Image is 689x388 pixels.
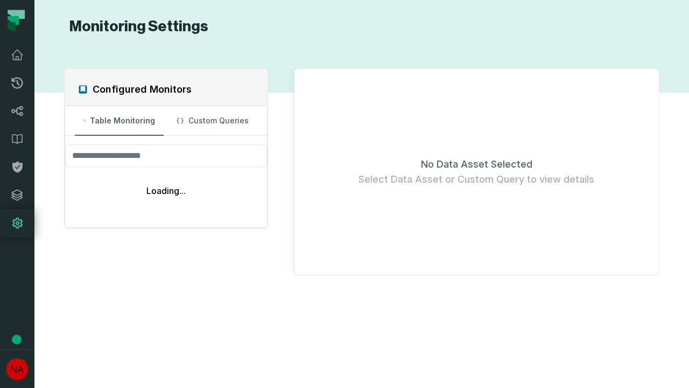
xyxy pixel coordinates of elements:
div: Tooltip anchor [12,335,22,344]
button: Custom Queries [168,106,257,135]
h1: Monitoring Settings [64,17,208,36]
span: Select Data Asset or Custom Query to view details [358,172,594,187]
span: No Data Asset Selected [421,157,532,172]
h2: Configured Monitors [93,82,192,97]
button: Table Monitoring [75,106,164,135]
img: avatar of No Repos Account [6,358,28,380]
div: Loading... [65,176,266,206]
